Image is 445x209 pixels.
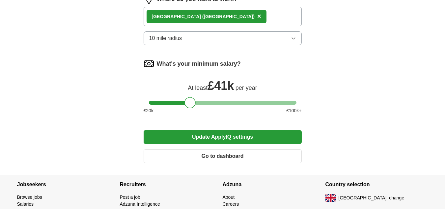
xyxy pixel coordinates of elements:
[149,34,182,42] span: 10 mile radius
[144,149,302,163] button: Go to dashboard
[257,13,261,20] span: ×
[144,31,302,45] button: 10 mile radius
[223,194,235,200] a: About
[389,194,404,201] button: change
[157,59,241,68] label: What's your minimum salary?
[236,85,257,91] span: per year
[208,79,234,92] span: £ 41k
[120,194,140,200] a: Post a job
[17,201,34,207] a: Salaries
[120,201,160,207] a: Adzuna Intelligence
[144,130,302,144] button: Update ApplyIQ settings
[17,194,42,200] a: Browse jobs
[144,107,153,114] span: £ 20 k
[325,175,428,194] h4: Country selection
[325,194,336,202] img: UK flag
[152,13,255,20] div: [GEOGRAPHIC_DATA] ([GEOGRAPHIC_DATA])
[286,107,301,114] span: £ 100 k+
[144,58,154,69] img: salary.png
[223,201,239,207] a: Careers
[188,85,208,91] span: At least
[339,194,387,201] span: [GEOGRAPHIC_DATA]
[257,12,261,21] button: ×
